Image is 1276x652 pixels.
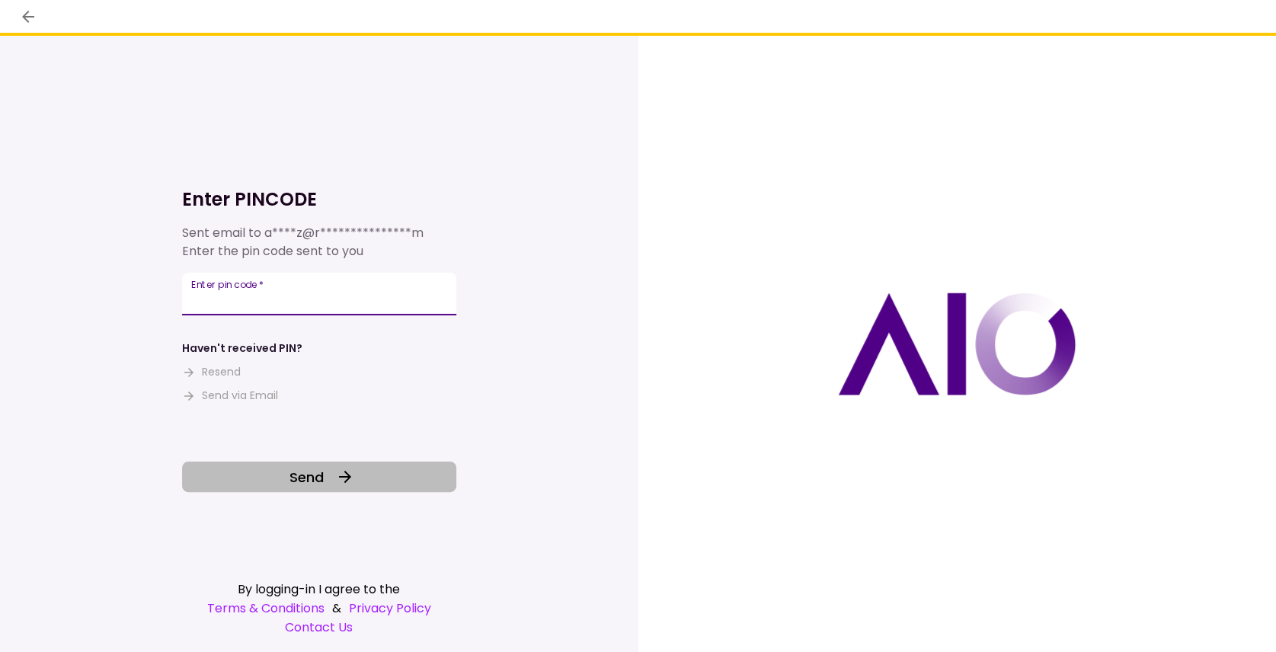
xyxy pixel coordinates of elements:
button: back [15,4,41,30]
label: Enter pin code [191,278,264,291]
button: Resend [182,364,241,380]
img: AIO logo [838,292,1076,395]
h1: Enter PINCODE [182,187,456,212]
a: Privacy Policy [349,599,431,618]
button: Send via Email [182,388,278,404]
a: Terms & Conditions [207,599,325,618]
div: By logging-in I agree to the [182,580,456,599]
button: Send [182,462,456,492]
span: Send [289,467,324,487]
div: Sent email to Enter the pin code sent to you [182,224,456,260]
div: & [182,599,456,618]
a: Contact Us [182,618,456,637]
div: Haven't received PIN? [182,340,302,356]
